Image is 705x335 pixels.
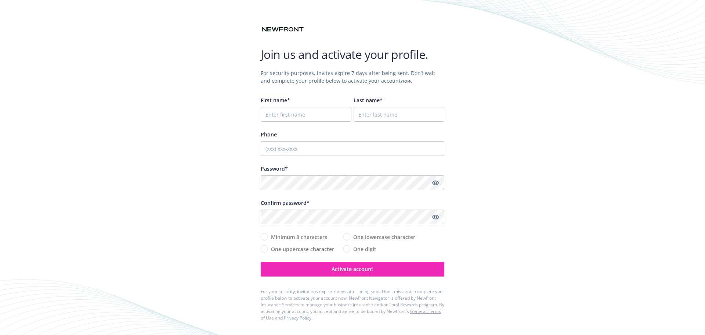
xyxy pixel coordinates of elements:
[261,210,444,224] input: Confirm your unique password...
[354,107,444,122] input: Enter last name
[261,175,444,190] input: Enter a unique password...
[353,233,415,241] span: One lowercase character
[261,199,310,206] span: Confirm password*
[271,245,334,253] span: One uppercase character
[261,262,444,277] button: Activate account
[353,245,376,253] span: One digit
[261,107,351,122] input: Enter first name
[261,47,444,62] h1: Join us and activate your profile.
[261,141,444,156] input: (xxx) xxx-xxxx
[261,69,444,85] div: For security purposes, invites expire 7 days after being sent. Don’t wait and complete your profi...
[431,178,440,187] a: Show password
[261,131,277,138] span: Phone
[261,25,305,33] img: Newfront logo
[261,288,444,321] div: For your security, invitations expire 7 days after being sent. Don ' t miss out - complete your p...
[261,97,290,104] span: First name*
[431,213,440,221] a: Show password
[401,77,411,84] i: now
[284,315,311,321] a: Privacy Policy
[332,265,373,272] span: Activate account
[354,97,383,104] span: Last name*
[261,308,441,321] a: General Terms of Use
[261,165,288,172] span: Password*
[271,233,327,241] span: Minimum 8 characters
